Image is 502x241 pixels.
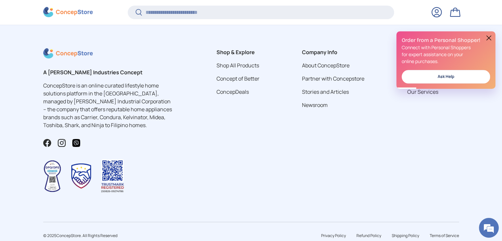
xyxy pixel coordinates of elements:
p: Connect with Personal Shoppers for expert assistance on your online purchases. [402,44,490,65]
a: Refund Policy [356,233,381,238]
a: Newsroom [302,101,328,109]
a: Shop All Products [217,62,259,69]
a: ConcepStore [56,233,81,238]
h2: A [PERSON_NAME] Industries Concept [43,68,174,76]
a: Shipping Policy [392,233,419,238]
p: ConcepStore is an online curated lifestyle home solutions platform in the [GEOGRAPHIC_DATA], mana... [43,82,174,129]
a: Concept of Better [217,75,259,82]
span: © 2025 . All Rights Reserved [43,233,117,238]
a: ConcepDeals [217,88,249,95]
a: Privacy Policy [321,233,346,238]
img: Trustmark Seal [71,163,91,189]
img: ConcepStore [43,7,93,17]
img: Trustmark QR [101,159,124,193]
a: Terms of Service [430,233,459,238]
h2: Order from a Personal Shopper! [402,37,490,44]
a: About ConcepStore [302,62,350,69]
a: Our Services [407,88,438,95]
img: Data Privacy Seal [43,160,61,192]
a: Stories and Articles [302,88,349,95]
a: Ask Help [402,70,490,84]
a: Partner with Concepstore [302,75,364,82]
